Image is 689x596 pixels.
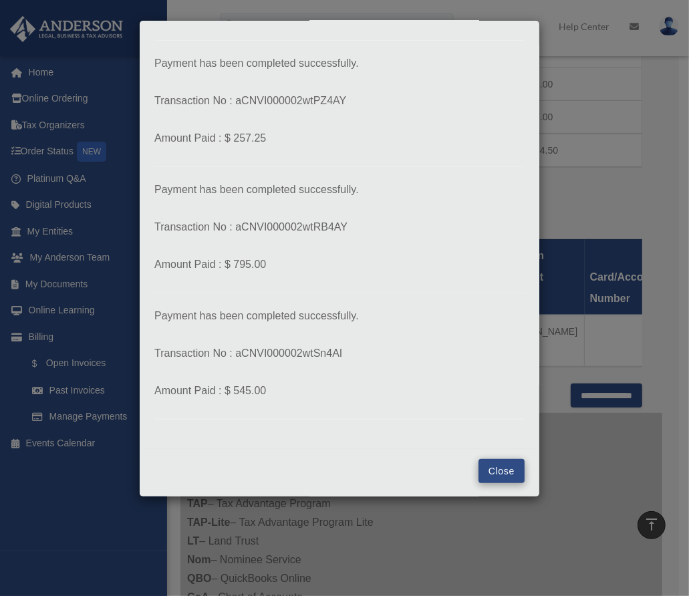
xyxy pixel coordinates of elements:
[154,180,525,199] p: Payment has been completed successfully.
[478,459,525,483] button: Close
[154,218,525,237] p: Transaction No : aCNVI000002wtRB4AY
[154,54,525,73] p: Payment has been completed successfully.
[154,344,525,363] p: Transaction No : aCNVI000002wtSn4AI
[154,255,525,274] p: Amount Paid : $ 795.00
[154,307,525,325] p: Payment has been completed successfully.
[154,92,525,110] p: Transaction No : aCNVI000002wtPZ4AY
[154,382,525,400] p: Amount Paid : $ 545.00
[154,129,525,148] p: Amount Paid : $ 257.25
